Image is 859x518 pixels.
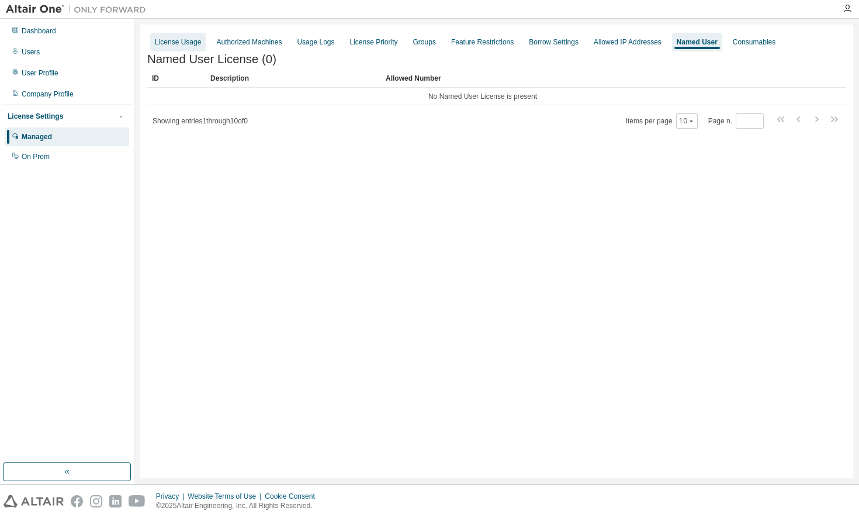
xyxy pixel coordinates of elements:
div: Consumables [733,37,775,47]
div: Allowed IP Addresses [594,37,661,47]
div: Named User [677,37,718,47]
span: Named User License (0) [147,53,276,66]
div: License Settings [8,112,63,121]
div: Groups [413,37,436,47]
div: User Profile [22,68,58,78]
img: altair_logo.svg [4,495,64,507]
p: © 2025 Altair Engineering, Inc. All Rights Reserved. [156,501,322,511]
div: Allowed Number [386,69,813,88]
img: linkedin.svg [109,495,122,507]
td: No Named User License is present [147,88,818,105]
div: Cookie Consent [265,492,321,501]
img: instagram.svg [90,495,102,507]
div: Company Profile [22,89,74,99]
div: Description [210,69,376,88]
div: License Priority [350,37,398,47]
div: Users [22,47,40,57]
img: Altair One [6,4,152,15]
div: License Usage [155,37,201,47]
span: Items per page [626,113,698,129]
div: Privacy [156,492,188,501]
button: 10 [679,116,695,126]
div: Managed [22,132,52,141]
span: Showing entries 1 through 10 of 0 [153,117,248,125]
div: Website Terms of Use [188,492,265,501]
div: Authorized Machines [216,37,282,47]
img: facebook.svg [71,495,83,507]
div: On Prem [22,152,50,161]
div: Feature Restrictions [451,37,514,47]
img: youtube.svg [129,495,146,507]
div: Usage Logs [297,37,334,47]
div: Dashboard [22,26,56,36]
div: Borrow Settings [529,37,579,47]
div: ID [152,69,201,88]
span: Page n. [708,113,764,129]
